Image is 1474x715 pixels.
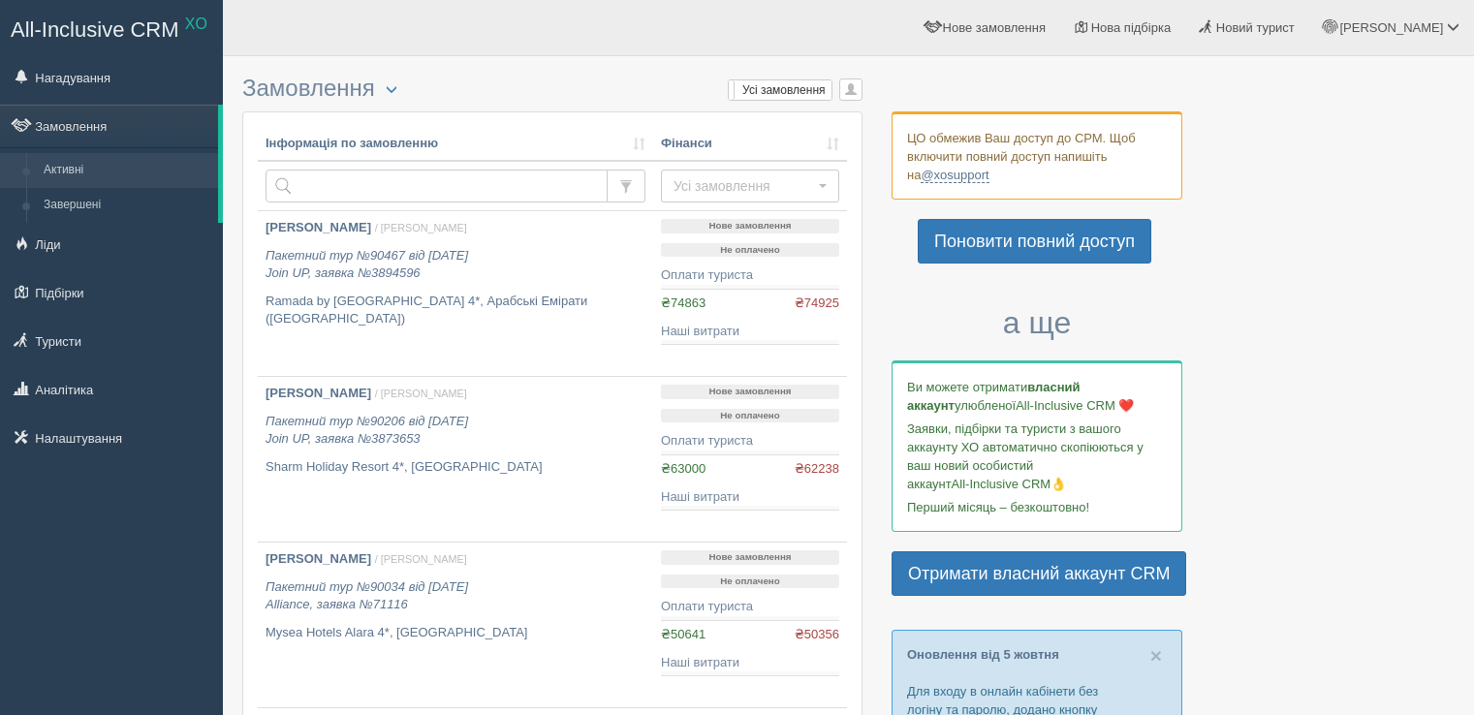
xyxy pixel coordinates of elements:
span: Новий турист [1216,20,1295,35]
p: Sharm Holiday Resort 4*, [GEOGRAPHIC_DATA] [266,458,645,477]
i: Пакетний тур №90206 від [DATE] Join UP, заявка №3873653 [266,414,468,447]
span: / [PERSON_NAME] [375,553,467,565]
div: ЦО обмежив Ваш доступ до СРМ. Щоб включити повний доступ напишіть на [892,111,1182,200]
p: Mysea Hotels Alara 4*, [GEOGRAPHIC_DATA] [266,624,645,642]
b: [PERSON_NAME] [266,220,371,234]
b: власний аккаунт [907,380,1081,413]
a: Оновлення від 5 жовтня [907,647,1059,662]
a: All-Inclusive CRM XO [1,1,222,54]
span: All-Inclusive CRM👌 [952,477,1067,491]
p: Не оплачено [661,409,839,423]
span: Нова підбірка [1091,20,1172,35]
p: Перший місяць – безкоштовно! [907,498,1167,516]
p: Заявки, підбірки та туристи з вашого аккаунту ХО автоматично скопіюються у ваш новий особистий ак... [907,420,1167,493]
span: Нове замовлення [943,20,1046,35]
a: [PERSON_NAME] / [PERSON_NAME] Пакетний тур №90206 від [DATE]Join UP, заявка №3873653 Sharm Holida... [258,377,653,542]
p: Ви можете отримати улюбленої [907,378,1167,415]
a: [PERSON_NAME] / [PERSON_NAME] Пакетний тур №90467 від [DATE]Join UP, заявка №3894596 Ramada by [G... [258,211,653,376]
p: Нове замовлення [661,219,839,233]
div: Оплати туриста [661,432,839,451]
span: ₴62238 [795,460,839,479]
span: [PERSON_NAME] [1339,20,1443,35]
span: Усі замовлення [674,176,814,196]
p: Нове замовлення [661,550,839,565]
span: All-Inclusive CRM ❤️ [1016,398,1134,413]
span: ₴74863 [661,295,706,310]
span: ₴50356 [795,626,839,644]
span: ₴74925 [795,295,839,313]
p: Не оплачено [661,243,839,258]
h3: Замовлення [242,76,862,102]
a: Отримати власний аккаунт CRM [892,551,1186,596]
input: Пошук за номером замовлення, ПІБ або паспортом туриста [266,170,608,202]
a: @xosupport [921,168,988,183]
i: Пакетний тур №90467 від [DATE] Join UP, заявка №3894596 [266,248,468,281]
p: Нове замовлення [661,385,839,399]
b: [PERSON_NAME] [266,551,371,566]
button: Усі замовлення [661,170,839,202]
a: Поновити повний доступ [918,219,1151,264]
a: [PERSON_NAME] / [PERSON_NAME] Пакетний тур №90034 від [DATE]Alliance, заявка №71116 Mysea Hotels ... [258,543,653,707]
span: ₴50641 [661,627,706,641]
span: / [PERSON_NAME] [375,222,467,233]
a: Завершені [35,188,218,223]
i: Пакетний тур №90034 від [DATE] Alliance, заявка №71116 [266,579,468,612]
div: Оплати туриста [661,266,839,285]
p: Ramada by [GEOGRAPHIC_DATA] 4*, Арабські Емірати ([GEOGRAPHIC_DATA]) [266,293,645,328]
div: Наші витрати [661,488,839,507]
div: Наші витрати [661,654,839,672]
a: Фінанси [661,135,839,153]
span: / [PERSON_NAME] [375,388,467,399]
a: Активні [35,153,218,188]
a: Інформація по замовленню [266,135,645,153]
span: All-Inclusive CRM [11,17,179,42]
sup: XO [185,16,207,32]
div: Оплати туриста [661,598,839,616]
span: × [1150,644,1162,667]
button: Close [1150,645,1162,666]
div: Наші витрати [661,323,839,341]
span: ₴63000 [661,461,706,476]
h3: а ще [892,306,1182,340]
p: Не оплачено [661,575,839,589]
label: Усі замовлення [729,80,831,100]
b: [PERSON_NAME] [266,386,371,400]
